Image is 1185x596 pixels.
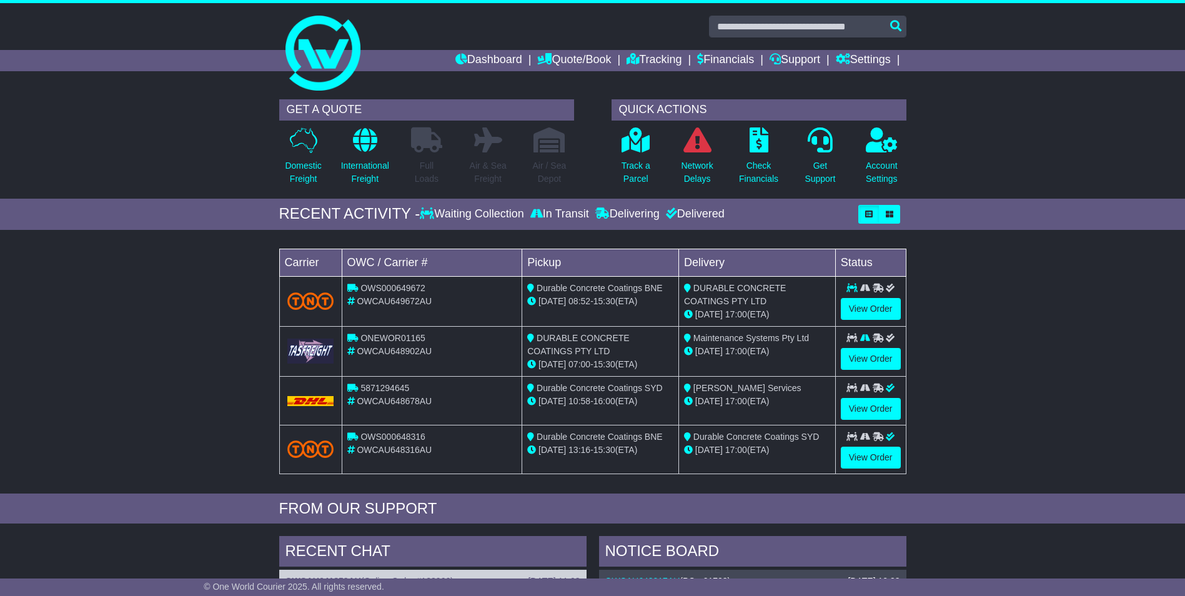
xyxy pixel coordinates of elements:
a: View Order [841,348,901,370]
span: [DATE] [695,346,723,356]
span: 07:00 [568,359,590,369]
div: ( ) [285,576,580,587]
div: - (ETA) [527,295,673,308]
a: CheckFinancials [738,127,779,192]
td: Delivery [678,249,835,276]
a: View Order [841,447,901,469]
div: Delivered [663,207,725,221]
div: ( ) [605,576,900,587]
div: - (ETA) [527,395,673,408]
div: GET A QUOTE [279,99,574,121]
div: - (ETA) [527,358,673,371]
p: Check Financials [739,159,778,186]
img: TNT_Domestic.png [287,440,334,457]
a: Track aParcel [621,127,651,192]
span: 15:30 [593,296,615,306]
div: (ETA) [684,395,830,408]
a: View Order [841,298,901,320]
div: QUICK ACTIONS [612,99,906,121]
div: (ETA) [684,345,830,358]
span: Online Order #123966 [364,576,451,586]
span: [DATE] [538,445,566,455]
span: ONEWOR01165 [360,333,425,343]
a: Financials [697,50,754,71]
span: 15:30 [593,445,615,455]
span: Durable Concrete Coatings BNE [537,432,663,442]
span: OWS000649672 [360,283,425,293]
span: [DATE] [538,396,566,406]
span: 13:16 [568,445,590,455]
p: Air / Sea Depot [533,159,567,186]
a: View Order [841,398,901,420]
span: DURABLE CONCRETE COATINGS PTY LTD [684,283,786,306]
a: NetworkDelays [680,127,713,192]
a: DomesticFreight [284,127,322,192]
td: Carrier [279,249,342,276]
span: [DATE] [695,309,723,319]
span: 5871294645 [360,383,409,393]
p: Domestic Freight [285,159,321,186]
div: FROM OUR SUPPORT [279,500,906,518]
span: Maintenance Systems Pty Ltd [693,333,809,343]
div: Waiting Collection [420,207,527,221]
p: Account Settings [866,159,898,186]
span: Durable Concrete Coatings SYD [537,383,663,393]
span: 08:52 [568,296,590,306]
img: TNT_Domestic.png [287,292,334,309]
a: OWCAU643217AU [605,576,680,586]
span: 17:00 [725,396,747,406]
p: Track a Parcel [622,159,650,186]
span: © One World Courier 2025. All rights reserved. [204,582,384,592]
td: Status [835,249,906,276]
img: DHL.png [287,396,334,406]
span: OWCAU649672AU [357,296,432,306]
div: NOTICE BOARD [599,536,906,570]
div: Delivering [592,207,663,221]
p: Full Loads [411,159,442,186]
p: Get Support [805,159,835,186]
p: International Freight [341,159,389,186]
a: InternationalFreight [340,127,390,192]
span: [DATE] [695,396,723,406]
span: 17:00 [725,346,747,356]
span: 17:00 [725,445,747,455]
span: 16:00 [593,396,615,406]
span: [DATE] [538,359,566,369]
div: [DATE] 11:08 [528,576,580,587]
span: Durable Concrete Coatings SYD [693,432,820,442]
a: Dashboard [455,50,522,71]
span: DURABLE CONCRETE COATINGS PTY LTD [527,333,629,356]
span: OWS000648316 [360,432,425,442]
a: Tracking [627,50,682,71]
a: AccountSettings [865,127,898,192]
a: Quote/Book [537,50,611,71]
span: 17:00 [725,309,747,319]
div: RECENT ACTIVITY - [279,205,420,223]
p: Air & Sea Freight [470,159,507,186]
span: OWCAU648902AU [357,346,432,356]
p: Network Delays [681,159,713,186]
span: Durable Concrete Coatings BNE [537,283,663,293]
div: [DATE] 12:38 [848,576,900,587]
img: GetCarrierServiceLogo [287,339,334,363]
div: (ETA) [684,308,830,321]
span: PO - 21723 [683,576,728,586]
div: In Transit [527,207,592,221]
div: - (ETA) [527,444,673,457]
span: 10:58 [568,396,590,406]
a: GetSupport [804,127,836,192]
div: (ETA) [684,444,830,457]
td: OWC / Carrier # [342,249,522,276]
span: [DATE] [695,445,723,455]
div: RECENT CHAT [279,536,587,570]
span: [PERSON_NAME] Services [693,383,801,393]
span: [DATE] [538,296,566,306]
td: Pickup [522,249,679,276]
a: Settings [836,50,891,71]
span: OWCAU648678AU [357,396,432,406]
span: 15:30 [593,359,615,369]
span: OWCAU648316AU [357,445,432,455]
a: Support [770,50,820,71]
a: OWCAU641852AU [285,576,361,586]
